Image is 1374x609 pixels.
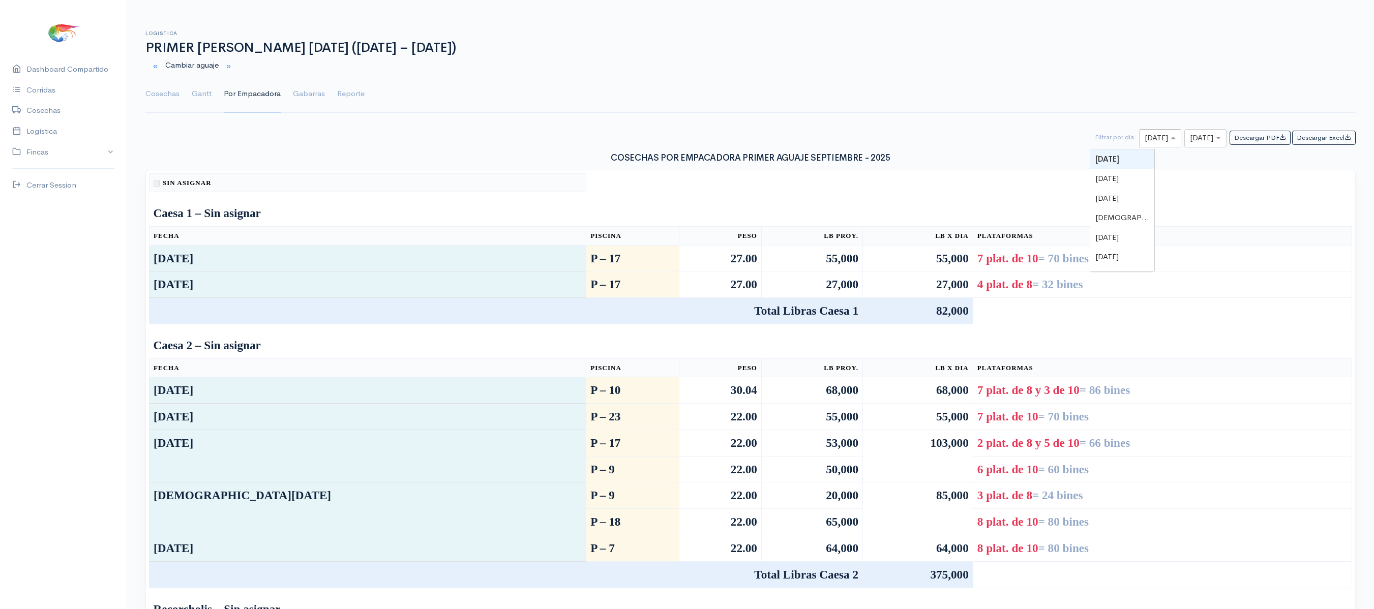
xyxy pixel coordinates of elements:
[1080,383,1130,397] span: = 86 bines
[145,154,1356,163] h3: COSECHAS POR EMPACADORA PRIMER AGUAJE SEPTIEMBRE - 2025
[586,377,679,404] td: P – 10
[761,482,862,509] td: 20,000
[679,377,761,404] td: 30.04
[586,227,679,246] th: Piscina
[679,227,761,246] th: Peso
[1038,410,1089,423] span: = 70 bines
[679,535,761,562] td: 22.00
[150,298,863,324] td: Total Libras Caesa 1
[973,358,1352,377] th: Plataformas
[150,430,586,482] td: [DATE]
[192,76,212,112] a: Gantt
[761,377,862,404] td: 68,000
[1032,278,1083,291] span: = 32 bines
[761,509,862,535] td: 65,000
[1095,232,1119,242] span: [DATE]
[139,55,1362,76] div: Cambiar aguaje
[586,535,679,562] td: P – 7
[150,245,586,271] td: [DATE]
[586,271,679,298] td: P – 17
[1230,131,1291,145] button: Descargar PDF
[150,173,586,192] th: Sin asignar
[977,461,1348,478] div: 6 plat. de 10
[977,250,1348,267] div: 7 plat. de 10
[150,404,586,430] td: [DATE]
[586,430,679,456] td: P – 17
[863,245,973,271] td: 55,000
[1095,129,1136,142] div: Filtrar por dia:
[150,227,586,246] th: Fecha
[863,271,973,298] td: 27,000
[586,358,679,377] th: Piscina
[150,482,586,535] td: [DEMOGRAPHIC_DATA][DATE]
[863,227,973,246] th: Lb x Dia
[150,358,586,377] th: Fecha
[679,271,761,298] td: 27.00
[863,535,973,562] td: 64,000
[1095,252,1119,261] span: [DATE]
[761,358,862,377] th: Lb Proy.
[1095,193,1119,203] span: [DATE]
[977,381,1348,399] div: 7 plat. de 8 y 3 de 10
[586,482,679,509] td: P – 9
[977,276,1348,293] div: 4 plat. de 8
[863,298,973,324] td: 82,000
[977,513,1348,531] div: 8 plat. de 10
[145,31,1356,36] h6: Logistica
[150,377,586,404] td: [DATE]
[977,434,1348,452] div: 2 plat. de 8 y 5 de 10
[224,76,281,112] a: Por Empacadora
[586,404,679,430] td: P – 23
[761,271,862,298] td: 27,000
[1292,131,1356,145] button: Descargar Excel
[1095,154,1119,164] span: [DATE]
[1038,515,1089,528] span: = 80 bines
[761,535,862,562] td: 64,000
[150,561,863,588] td: Total Libras Caesa 2
[973,227,1352,246] th: Plataformas
[863,404,973,430] td: 55,000
[586,245,679,271] td: P – 17
[150,200,1352,226] td: Caesa 1 – Sin asignar
[761,430,862,456] td: 53,000
[145,41,1356,55] h1: PRIMER [PERSON_NAME] [DATE] ([DATE] – [DATE])
[1095,173,1119,183] span: [DATE]
[863,430,973,482] td: 103,000
[761,404,862,430] td: 55,000
[1038,252,1089,265] span: = 70 bines
[863,561,973,588] td: 375,000
[586,509,679,535] td: P – 18
[1032,489,1083,502] span: = 24 bines
[761,245,862,271] td: 55,000
[150,535,586,562] td: [DATE]
[977,486,1348,504] div: 3 plat. de 8
[679,482,761,509] td: 22.00
[761,456,862,482] td: 50,000
[293,76,325,112] a: Gabarras
[586,456,679,482] td: P – 9
[1038,541,1089,555] span: = 80 bines
[1095,212,1206,222] span: [DEMOGRAPHIC_DATA][DATE]
[679,404,761,430] td: 22.00
[145,76,180,112] a: Cosechas
[679,509,761,535] td: 22.00
[337,76,365,112] a: Reporte
[679,456,761,482] td: 22.00
[863,377,973,404] td: 68,000
[977,408,1348,425] div: 7 plat. de 10
[679,358,761,377] th: Peso
[679,245,761,271] td: 27.00
[1038,463,1089,476] span: = 60 bines
[679,430,761,456] td: 22.00
[150,332,1352,358] td: Caesa 2 – Sin asignar
[863,482,973,535] td: 85,000
[863,358,973,377] th: Lb x Dia
[977,539,1348,557] div: 8 plat. de 10
[761,227,862,246] th: Lb Proy.
[1080,436,1130,449] span: = 66 bines
[150,271,586,298] td: [DATE]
